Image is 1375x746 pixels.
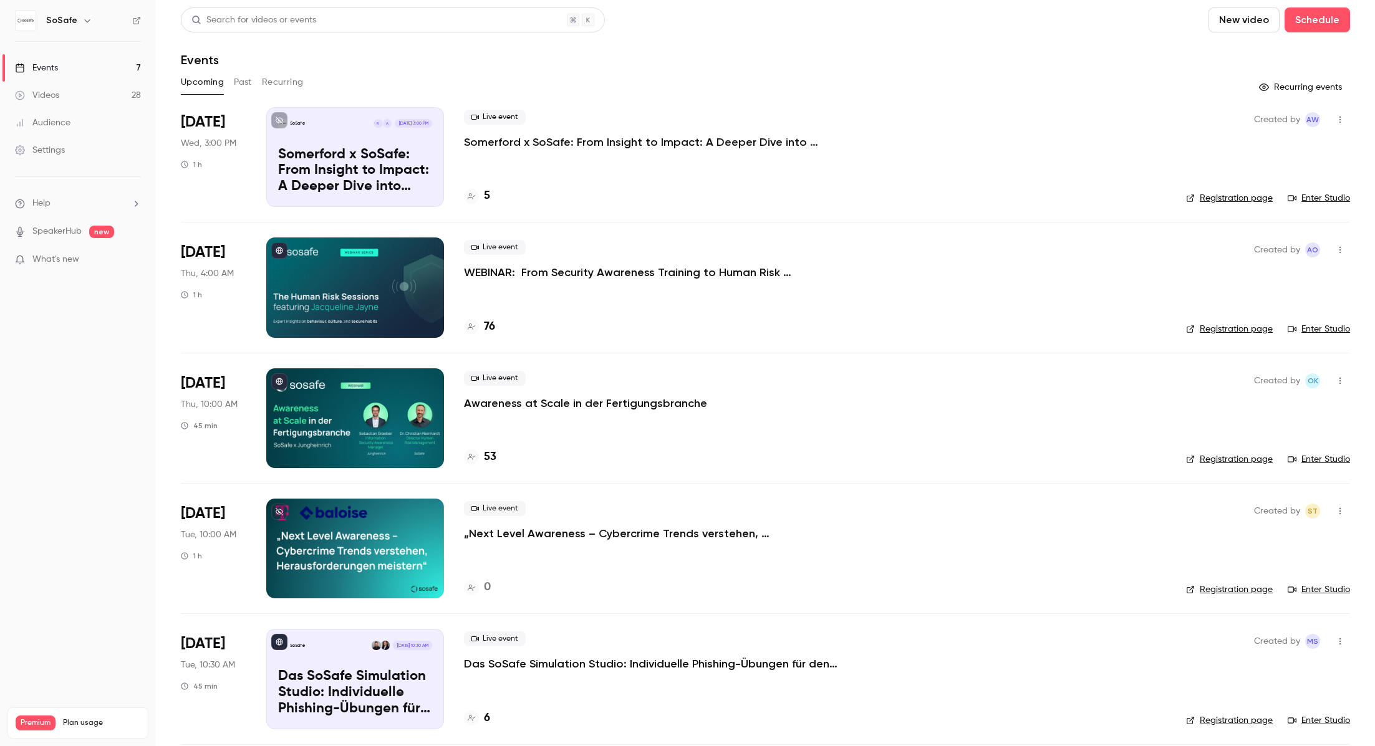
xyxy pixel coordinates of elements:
[372,641,380,649] img: Gabriel Simkin
[1254,634,1300,649] span: Created by
[181,373,225,393] span: [DATE]
[63,718,140,728] span: Plan usage
[1305,373,1320,388] span: Olga Krukova
[1186,583,1273,596] a: Registration page
[181,499,246,598] div: Sep 9 Tue, 10:00 AM (Europe/Berlin)
[126,254,141,265] iframe: Noticeable Trigger
[15,89,59,102] div: Videos
[1253,77,1350,97] button: Recurring events
[32,197,51,210] span: Help
[266,629,444,729] a: Das SoSafe Simulation Studio: Individuelle Phishing-Übungen für den öffentlichen SektorSoSafeArzu...
[181,72,224,92] button: Upcoming
[1308,504,1318,519] span: ST
[484,710,490,727] h4: 6
[1254,504,1300,519] span: Created by
[234,72,252,92] button: Past
[181,112,225,132] span: [DATE]
[1288,453,1350,466] a: Enter Studio
[464,656,838,671] a: Das SoSafe Simulation Studio: Individuelle Phishing-Übungen für den öffentlichen Sektor
[262,72,304,92] button: Recurring
[1186,453,1273,466] a: Registration page
[181,160,202,170] div: 1 h
[46,14,77,27] h6: SoSafe
[484,449,496,466] h4: 53
[1186,323,1273,335] a: Registration page
[181,237,246,337] div: Sep 4 Thu, 12:00 PM (Australia/Sydney)
[1305,634,1320,649] span: Markus Stalf
[1305,242,1320,257] span: Alba Oni
[1288,583,1350,596] a: Enter Studio
[1254,242,1300,257] span: Created by
[181,267,234,280] span: Thu, 4:00 AM
[1305,504,1320,519] span: Stefanie Theil
[181,504,225,524] span: [DATE]
[1254,112,1300,127] span: Created by
[181,52,219,67] h1: Events
[464,371,526,386] span: Live event
[464,710,490,727] a: 6
[464,265,838,280] a: WEBINAR: From Security Awareness Training to Human Risk Management
[181,107,246,207] div: Sep 3 Wed, 3:00 PM (Europe/Berlin)
[484,579,491,596] h4: 0
[181,681,218,691] div: 45 min
[464,135,838,150] a: Somerford x SoSafe: From Insight to Impact: A Deeper Dive into Behavioral Science in Cybersecurity
[181,528,236,541] span: Tue, 10:00 AM
[464,449,496,466] a: 53
[278,669,432,717] p: Das SoSafe Simulation Studio: Individuelle Phishing-Übungen für den öffentlichen Sektor
[464,396,707,411] a: Awareness at Scale in der Fertigungsbranche
[181,242,225,262] span: [DATE]
[1209,7,1280,32] button: New video
[395,119,432,128] span: [DATE] 3:00 PM
[1288,323,1350,335] a: Enter Studio
[381,641,390,649] img: Arzu Döver
[464,526,838,541] a: „Next Level Awareness – Cybercrime Trends verstehen, Herausforderungen meistern“ Telekom Schweiz ...
[181,368,246,468] div: Sep 4 Thu, 10:00 AM (Europe/Berlin)
[15,144,65,156] div: Settings
[484,188,490,204] h4: 5
[1254,373,1300,388] span: Created by
[1186,714,1273,727] a: Registration page
[1308,373,1318,388] span: OK
[1307,242,1318,257] span: AO
[181,290,202,300] div: 1 h
[181,629,246,729] div: Sep 9 Tue, 10:30 AM (Europe/Berlin)
[191,14,316,27] div: Search for videos or events
[464,240,526,255] span: Live event
[1305,112,1320,127] span: Alexandra Wasilewski
[1288,714,1350,727] a: Enter Studio
[464,579,491,596] a: 0
[1285,7,1350,32] button: Schedule
[278,147,432,195] p: Somerford x SoSafe: From Insight to Impact: A Deeper Dive into Behavioral Science in Cybersecurity
[181,137,236,150] span: Wed, 3:00 PM
[15,62,58,74] div: Events
[32,225,82,238] a: SpeakerHub
[290,643,306,649] p: SoSafe
[1186,192,1273,204] a: Registration page
[181,398,238,411] span: Thu, 10:00 AM
[181,551,202,561] div: 1 h
[89,226,114,238] span: new
[464,631,526,646] span: Live event
[181,634,225,654] span: [DATE]
[1307,634,1318,649] span: MS
[382,118,392,128] div: A
[393,641,432,649] span: [DATE] 10:30 AM
[181,421,218,431] div: 45 min
[464,188,490,204] a: 5
[464,110,526,125] span: Live event
[15,197,141,210] li: help-dropdown-opener
[1288,192,1350,204] a: Enter Studio
[15,117,70,129] div: Audience
[32,253,79,266] span: What's new
[290,120,306,127] p: SoSafe
[373,118,383,128] div: R
[464,501,526,516] span: Live event
[464,318,495,335] a: 76
[16,11,36,31] img: SoSafe
[484,318,495,335] h4: 76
